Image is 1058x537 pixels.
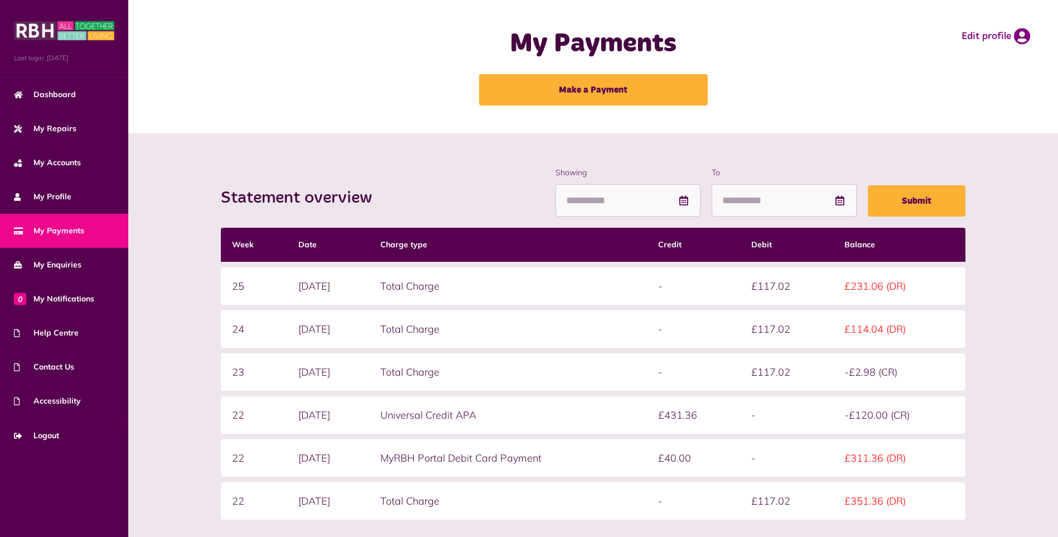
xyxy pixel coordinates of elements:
[14,123,76,135] span: My Repairs
[221,353,288,391] td: 23
[372,28,815,60] h1: My Payments
[833,482,966,520] td: £351.36 (DR)
[833,353,966,391] td: -£2.98 (CR)
[14,259,81,271] span: My Enquiries
[479,74,708,106] a: Make a Payment
[555,167,700,179] label: Showing
[647,310,740,348] td: -
[14,293,94,305] span: My Notifications
[14,157,81,169] span: My Accounts
[740,310,833,348] td: £117.02
[14,293,26,305] span: 0
[740,353,833,391] td: £117.02
[647,439,740,477] td: £40.00
[221,228,288,262] th: Week
[221,188,383,208] h2: Statement overview
[287,482,369,520] td: [DATE]
[833,396,966,434] td: -£120.00 (CR)
[221,396,288,434] td: 22
[868,185,965,217] button: Submit
[647,396,740,434] td: £431.36
[221,482,288,520] td: 22
[962,28,1030,45] a: Edit profile
[740,267,833,305] td: £117.02
[14,191,71,203] span: My Profile
[287,228,369,262] th: Date
[740,482,833,520] td: £117.02
[740,396,833,434] td: -
[833,439,966,477] td: £311.36 (DR)
[14,53,114,63] span: Last login: [DATE]
[740,439,833,477] td: -
[369,396,647,434] td: Universal Credit APA
[712,167,857,179] label: To
[14,395,81,407] span: Accessibility
[287,353,369,391] td: [DATE]
[287,439,369,477] td: [DATE]
[369,482,647,520] td: Total Charge
[14,327,79,339] span: Help Centre
[647,228,740,262] th: Credit
[14,20,114,42] img: MyRBH
[740,228,833,262] th: Debit
[833,228,966,262] th: Balance
[221,310,288,348] td: 24
[833,310,966,348] td: £114.04 (DR)
[221,439,288,477] td: 22
[287,310,369,348] td: [DATE]
[369,353,647,391] td: Total Charge
[14,361,74,373] span: Contact Us
[369,228,647,262] th: Charge type
[833,267,966,305] td: £231.06 (DR)
[287,396,369,434] td: [DATE]
[647,353,740,391] td: -
[287,267,369,305] td: [DATE]
[647,482,740,520] td: -
[369,439,647,477] td: MyRBH Portal Debit Card Payment
[14,225,84,237] span: My Payments
[221,267,288,305] td: 25
[647,267,740,305] td: -
[369,310,647,348] td: Total Charge
[14,430,59,442] span: Logout
[369,267,647,305] td: Total Charge
[14,89,76,100] span: Dashboard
